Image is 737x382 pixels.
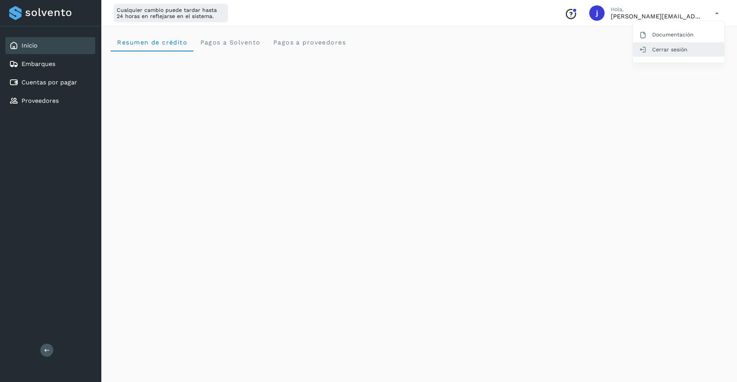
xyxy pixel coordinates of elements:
div: Documentación [633,27,724,42]
a: Embarques [21,60,55,68]
a: Proveedores [21,97,59,104]
div: Inicio [5,37,95,54]
div: Embarques [5,56,95,72]
div: Cerrar sesión [633,42,724,57]
a: Cuentas por pagar [21,79,77,86]
div: Cuentas por pagar [5,74,95,91]
a: Inicio [21,42,38,49]
div: Proveedores [5,92,95,109]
